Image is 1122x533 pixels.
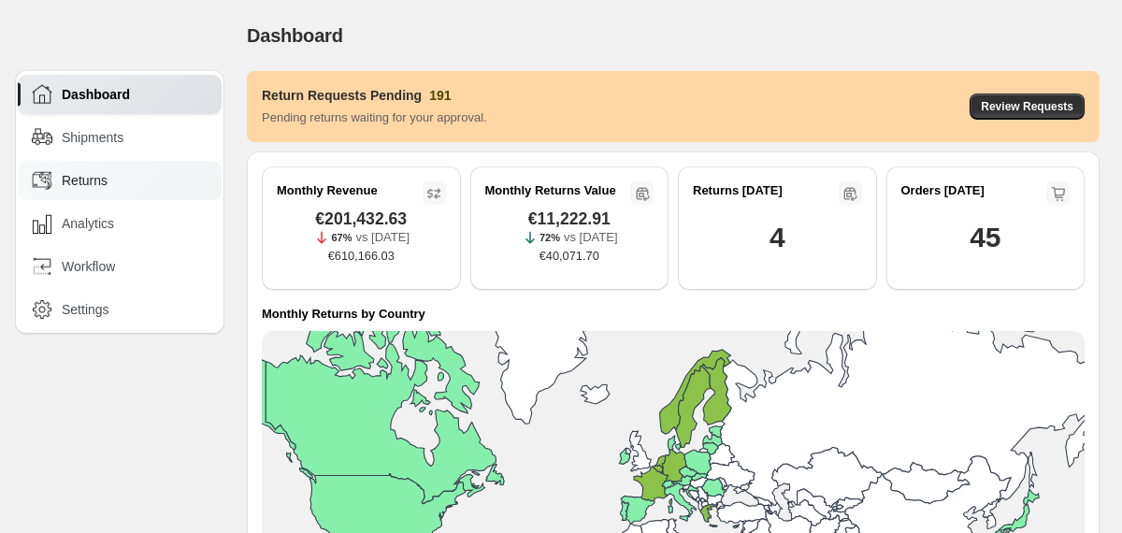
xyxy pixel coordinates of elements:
span: Dashboard [62,85,130,104]
p: vs [DATE] [564,228,618,247]
span: €11,222.91 [528,209,611,228]
span: 67% [331,232,352,243]
span: Analytics [62,214,114,233]
span: €40,071.70 [539,247,599,266]
span: €201,432.63 [315,209,407,228]
p: vs [DATE] [355,228,410,247]
h4: Monthly Returns by Country [262,305,425,324]
h2: Monthly Returns Value [485,181,616,200]
h1: 4 [770,219,784,256]
span: 72% [539,232,560,243]
span: Workflow [62,257,115,276]
span: Dashboard [247,25,343,46]
span: Shipments [62,128,123,147]
h1: 45 [970,219,1000,256]
span: €610,166.03 [328,247,395,266]
span: Returns [62,171,108,190]
span: Review Requests [981,99,1073,114]
button: Review Requests [970,94,1085,120]
span: Settings [62,300,109,319]
h3: Return Requests Pending [262,86,422,105]
h2: Returns [DATE] [693,181,783,200]
h3: 191 [429,86,451,105]
p: Pending returns waiting for your approval. [262,108,487,127]
h2: Orders [DATE] [901,181,985,200]
h2: Monthly Revenue [277,181,378,200]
